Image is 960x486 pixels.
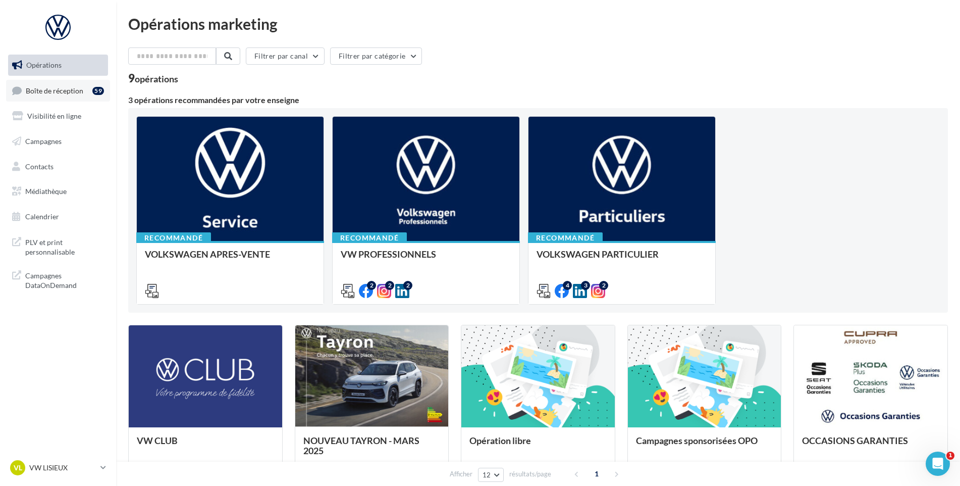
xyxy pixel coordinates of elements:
p: VW LISIEUX [29,463,96,473]
a: Visibilité en ligne [6,106,110,127]
span: VOLKSWAGEN APRES-VENTE [145,249,270,260]
span: VL [14,463,22,473]
span: Afficher [450,469,472,479]
a: Campagnes DataOnDemand [6,265,110,295]
span: 1 [946,452,954,460]
span: OCCASIONS GARANTIES [802,435,908,446]
span: PLV et print personnalisable [25,235,104,257]
div: 2 [367,281,376,290]
iframe: Intercom live chat [926,452,950,476]
span: Contacts [25,162,54,170]
a: Contacts [6,156,110,177]
a: PLV et print personnalisable [6,231,110,261]
a: Opérations [6,55,110,76]
span: résultats/page [509,469,551,479]
div: 4 [563,281,572,290]
div: 9 [128,73,178,84]
span: NOUVEAU TAYRON - MARS 2025 [303,435,419,456]
div: 2 [403,281,412,290]
a: Boîte de réception59 [6,80,110,102]
a: Médiathèque [6,181,110,202]
div: Recommandé [528,232,603,244]
div: 3 opérations recommandées par votre enseigne [128,96,948,104]
span: Campagnes DataOnDemand [25,269,104,290]
button: Filtrer par catégorie [330,47,422,65]
span: Calendrier [25,212,59,221]
div: 59 [92,87,104,95]
span: Médiathèque [25,187,67,196]
span: 1 [589,466,605,482]
span: VW CLUB [137,435,178,446]
div: Recommandé [332,232,407,244]
a: Campagnes [6,131,110,152]
div: 2 [385,281,394,290]
span: Opération libre [469,435,531,446]
span: Opérations [26,61,62,69]
span: VW PROFESSIONNELS [341,249,436,260]
a: VL VW LISIEUX [8,458,108,477]
div: opérations [135,74,178,83]
a: Calendrier [6,206,110,227]
span: Campagnes sponsorisées OPO [636,435,758,446]
div: 2 [599,281,608,290]
div: 3 [581,281,590,290]
div: Opérations marketing [128,16,948,31]
span: Boîte de réception [26,86,83,94]
button: 12 [478,468,504,482]
span: Visibilité en ligne [27,112,81,120]
div: Recommandé [136,232,211,244]
span: VOLKSWAGEN PARTICULIER [537,249,659,260]
span: Campagnes [25,137,62,145]
span: 12 [483,471,491,479]
button: Filtrer par canal [246,47,325,65]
